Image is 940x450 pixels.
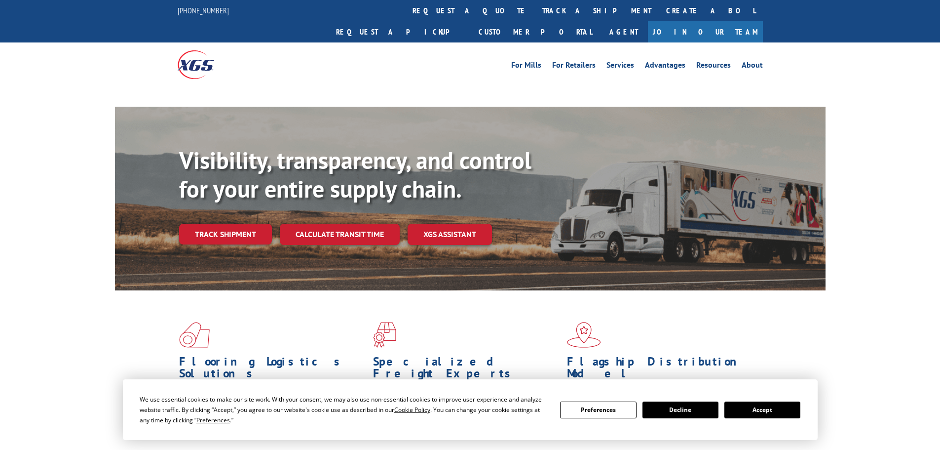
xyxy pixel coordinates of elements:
[373,322,396,348] img: xgs-icon-focused-on-flooring-red
[179,224,272,245] a: Track shipment
[724,402,800,418] button: Accept
[373,356,560,384] h1: Specialized Freight Experts
[179,145,531,204] b: Visibility, transparency, and control for your entire supply chain.
[179,356,366,384] h1: Flooring Logistics Solutions
[196,416,230,424] span: Preferences
[511,61,541,72] a: For Mills
[742,61,763,72] a: About
[600,21,648,42] a: Agent
[648,21,763,42] a: Join Our Team
[408,224,492,245] a: XGS ASSISTANT
[471,21,600,42] a: Customer Portal
[123,379,818,440] div: Cookie Consent Prompt
[642,402,718,418] button: Decline
[178,5,229,15] a: [PHONE_NUMBER]
[140,394,548,425] div: We use essential cookies to make our site work. With your consent, we may also use non-essential ...
[552,61,596,72] a: For Retailers
[645,61,685,72] a: Advantages
[606,61,634,72] a: Services
[696,61,731,72] a: Resources
[394,406,430,414] span: Cookie Policy
[567,322,601,348] img: xgs-icon-flagship-distribution-model-red
[329,21,471,42] a: Request a pickup
[567,356,753,384] h1: Flagship Distribution Model
[280,224,400,245] a: Calculate transit time
[560,402,636,418] button: Preferences
[179,322,210,348] img: xgs-icon-total-supply-chain-intelligence-red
